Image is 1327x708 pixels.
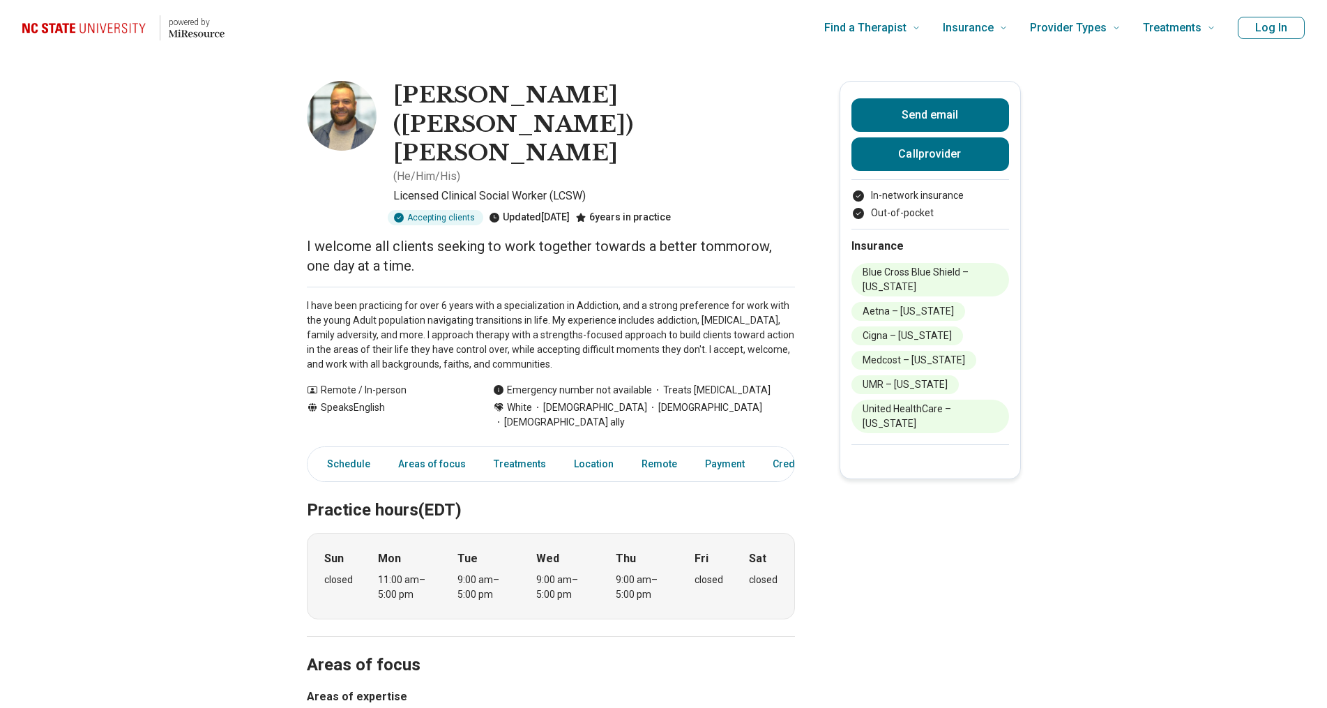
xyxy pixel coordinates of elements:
[851,238,1009,255] h2: Insurance
[749,573,778,587] div: closed
[493,383,652,398] div: Emergency number not available
[851,326,963,345] li: Cigna – [US_STATE]
[457,550,478,567] strong: Tue
[532,400,647,415] span: [DEMOGRAPHIC_DATA]
[390,450,474,479] a: Areas of focus
[824,18,907,38] span: Find a Therapist
[507,400,532,415] span: White
[388,210,483,225] div: Accepting clients
[1030,18,1107,38] span: Provider Types
[169,17,225,28] p: powered by
[324,573,353,587] div: closed
[851,400,1009,433] li: United HealthCare – [US_STATE]
[566,450,622,479] a: Location
[943,18,994,38] span: Insurance
[764,450,834,479] a: Credentials
[307,81,377,151] img: Christopher Deviney, Licensed Clinical Social Worker (LCSW)
[378,550,401,567] strong: Mon
[307,465,795,522] h2: Practice hours (EDT)
[695,573,723,587] div: closed
[307,236,795,276] p: I welcome all clients seeking to work together towards a better tommorow, one day at a time.
[652,383,771,398] span: Treats [MEDICAL_DATA]
[457,573,511,602] div: 9:00 am – 5:00 pm
[324,550,344,567] strong: Sun
[1143,18,1201,38] span: Treatments
[851,263,1009,296] li: Blue Cross Blue Shield – [US_STATE]
[749,550,766,567] strong: Sat
[307,383,465,398] div: Remote / In-person
[393,168,460,185] p: ( He/Him/His )
[851,302,965,321] li: Aetna – [US_STATE]
[307,533,795,619] div: When does the program meet?
[1238,17,1305,39] button: Log In
[393,81,795,168] h1: [PERSON_NAME] ([PERSON_NAME]) [PERSON_NAME]
[307,299,795,372] p: I have been practicing for over 6 years with a specialization in Addiction, and a strong preferen...
[393,188,795,204] p: Licensed Clinical Social Worker (LCSW)
[307,400,465,430] div: Speaks English
[616,573,669,602] div: 9:00 am – 5:00 pm
[489,210,570,225] div: Updated [DATE]
[851,98,1009,132] button: Send email
[633,450,685,479] a: Remote
[378,573,432,602] div: 11:00 am – 5:00 pm
[493,415,625,430] span: [DEMOGRAPHIC_DATA] ally
[851,188,1009,220] ul: Payment options
[536,573,590,602] div: 9:00 am – 5:00 pm
[536,550,559,567] strong: Wed
[575,210,671,225] div: 6 years in practice
[851,375,959,394] li: UMR – [US_STATE]
[695,550,708,567] strong: Fri
[851,188,1009,203] li: In-network insurance
[485,450,554,479] a: Treatments
[697,450,753,479] a: Payment
[647,400,762,415] span: [DEMOGRAPHIC_DATA]
[310,450,379,479] a: Schedule
[851,137,1009,171] button: Callprovider
[22,6,225,50] a: Home page
[851,351,976,370] li: Medcost – [US_STATE]
[851,206,1009,220] li: Out-of-pocket
[307,688,795,705] h3: Areas of expertise
[307,620,795,677] h2: Areas of focus
[616,550,636,567] strong: Thu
